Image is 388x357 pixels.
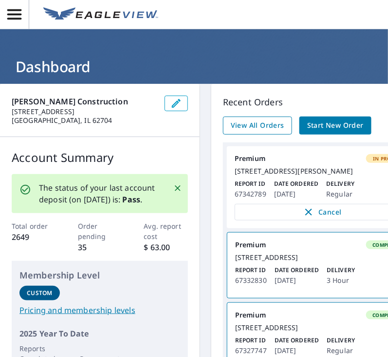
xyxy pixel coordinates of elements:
[299,117,371,135] a: Start New Order
[327,266,355,275] p: Delivery
[12,149,188,166] p: Account Summary
[275,266,319,275] p: Date Ordered
[19,304,180,316] a: Pricing and membership levels
[307,119,364,132] span: Start New Order
[19,269,180,282] p: Membership Level
[12,231,56,243] p: 2649
[327,336,355,345] p: Delivery
[78,221,122,241] p: Order pending
[235,275,267,286] p: 67332830
[123,194,141,205] b: Pass
[327,345,355,357] p: Regular
[12,107,157,116] p: [STREET_ADDRESS]
[274,188,318,200] p: [DATE]
[27,289,52,297] p: Custom
[144,221,188,241] p: Avg. report cost
[231,119,284,132] span: View All Orders
[171,182,184,195] button: Close
[275,336,319,345] p: Date Ordered
[19,328,180,339] p: 2025 Year To Date
[12,116,157,125] p: [GEOGRAPHIC_DATA], IL 62704
[235,179,266,188] p: Report ID
[144,241,188,253] p: $ 63.00
[326,179,354,188] p: Delivery
[275,345,319,357] p: [DATE]
[78,241,122,253] p: 35
[12,221,56,231] p: Total order
[12,57,376,77] h1: Dashboard
[235,336,267,345] p: Report ID
[326,188,354,200] p: Regular
[39,182,162,205] p: The status of your last account deposit (on [DATE]) is: .
[235,266,267,275] p: Report ID
[235,188,266,200] p: 67342789
[275,275,319,286] p: [DATE]
[327,275,355,286] p: 3 Hour
[235,345,267,357] p: 67327747
[223,117,292,135] a: View All Orders
[274,179,318,188] p: Date Ordered
[43,7,158,22] img: EV Logo
[37,1,164,28] a: EV Logo
[12,96,157,107] p: [PERSON_NAME] Construction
